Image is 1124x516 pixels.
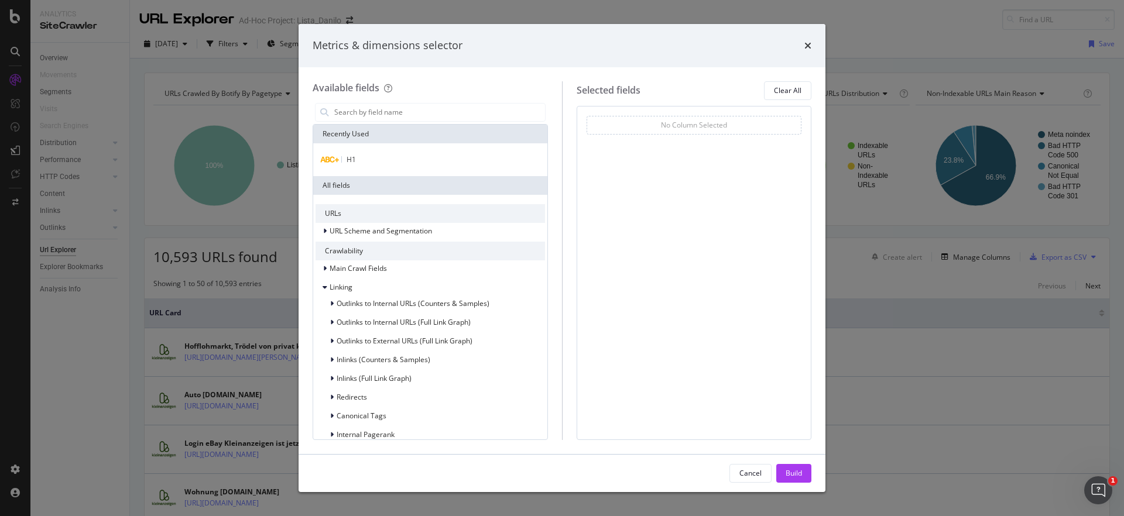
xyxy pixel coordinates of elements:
div: Metrics & dimensions selector [313,38,462,53]
span: Canonical Tags [337,411,386,421]
input: Search by field name [333,104,545,121]
span: URL Scheme and Segmentation [330,226,432,236]
div: Selected fields [577,84,640,97]
div: Build [786,468,802,478]
span: Linking [330,282,352,292]
span: Inlinks (Full Link Graph) [337,373,412,383]
div: modal [299,24,825,492]
button: Build [776,464,811,483]
span: Main Crawl Fields [330,263,387,273]
div: Cancel [739,468,762,478]
div: Clear All [774,85,801,95]
span: Internal Pagerank [337,429,395,439]
span: Outlinks to Internal URLs (Full Link Graph) [337,317,471,327]
div: times [804,38,811,53]
span: Outlinks to Internal URLs (Counters & Samples) [337,298,489,308]
div: Available fields [313,81,379,94]
span: Inlinks (Counters & Samples) [337,355,430,364]
span: Redirects [337,392,367,402]
div: All fields [313,176,547,195]
span: H1 [347,154,356,164]
span: 1 [1108,476,1118,486]
div: Recently Used [313,125,547,143]
span: Outlinks to External URLs (Full Link Graph) [337,336,472,346]
button: Clear All [764,81,811,100]
div: Crawlability [316,242,545,260]
iframe: Intercom live chat [1084,476,1112,504]
div: URLs [316,204,545,223]
div: No Column Selected [661,120,727,130]
button: Cancel [729,464,772,483]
